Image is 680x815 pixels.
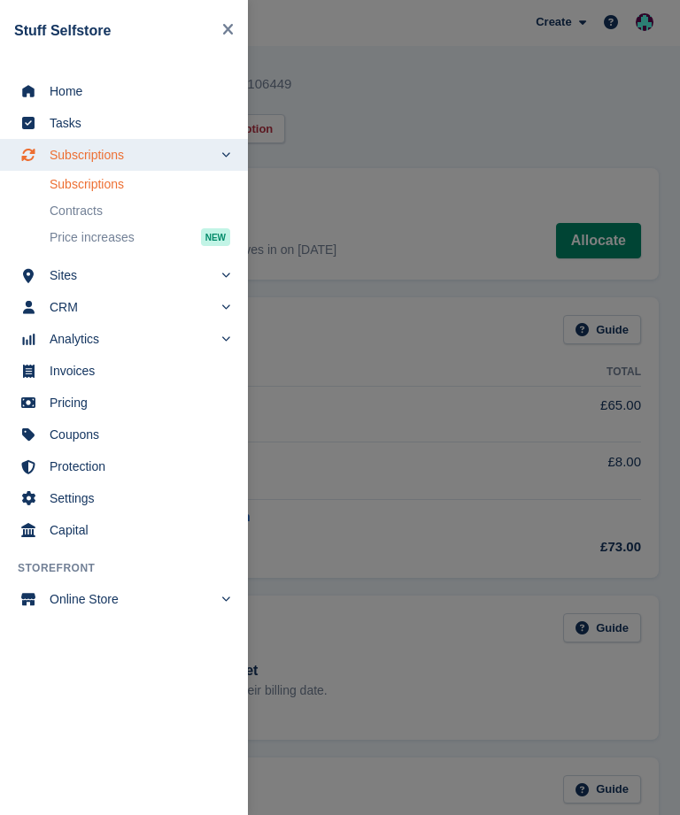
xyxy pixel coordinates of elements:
[50,454,221,479] span: Protection
[50,172,230,196] a: Subscriptions
[50,518,221,542] span: Capital
[50,358,221,383] span: Invoices
[50,390,221,415] span: Pricing
[18,560,248,576] span: Storefront
[215,14,241,47] button: Close navigation
[50,198,230,223] a: Contracts
[50,142,212,167] span: Subscriptions
[50,295,212,319] span: CRM
[50,229,135,246] span: Price increases
[50,327,212,351] span: Analytics
[201,228,230,246] div: NEW
[50,111,221,135] span: Tasks
[50,225,230,250] a: Price increases NEW
[50,79,221,104] span: Home
[50,587,212,611] span: Online Store
[50,486,221,511] span: Settings
[50,422,221,447] span: Coupons
[14,20,215,42] div: Stuff Selfstore
[50,263,212,288] span: Sites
